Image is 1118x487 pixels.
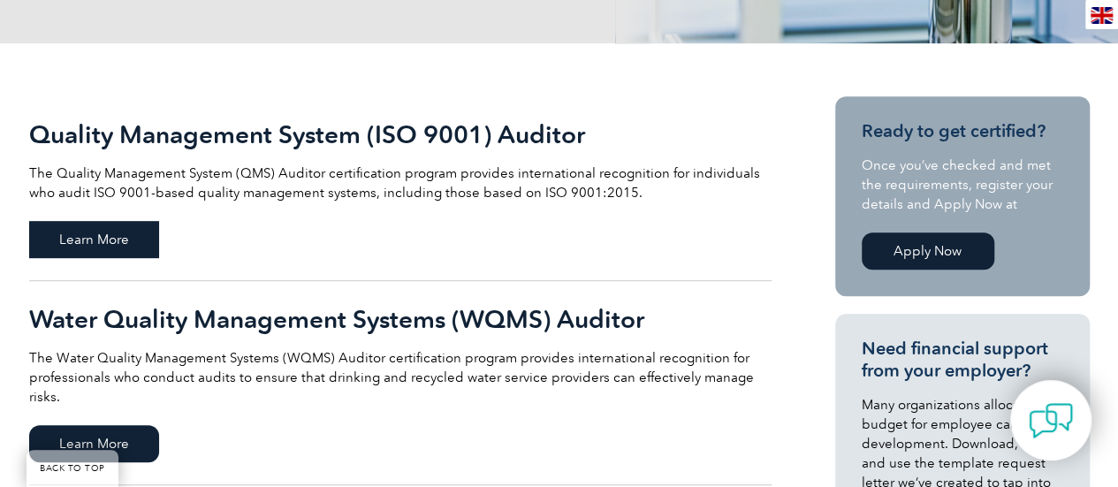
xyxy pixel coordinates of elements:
span: Learn More [29,425,159,462]
img: en [1091,7,1113,24]
h3: Ready to get certified? [862,120,1063,142]
a: Apply Now [862,232,994,270]
a: BACK TO TOP [27,450,118,487]
h3: Need financial support from your employer? [862,338,1063,382]
h2: Quality Management System (ISO 9001) Auditor [29,120,772,148]
a: Water Quality Management Systems (WQMS) Auditor The Water Quality Management Systems (WQMS) Audit... [29,281,772,485]
span: Learn More [29,221,159,258]
p: The Water Quality Management Systems (WQMS) Auditor certification program provides international ... [29,348,772,407]
img: contact-chat.png [1029,399,1073,443]
p: Once you’ve checked and met the requirements, register your details and Apply Now at [862,156,1063,214]
a: Quality Management System (ISO 9001) Auditor The Quality Management System (QMS) Auditor certific... [29,96,772,281]
p: The Quality Management System (QMS) Auditor certification program provides international recognit... [29,164,772,202]
h2: Water Quality Management Systems (WQMS) Auditor [29,305,772,333]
